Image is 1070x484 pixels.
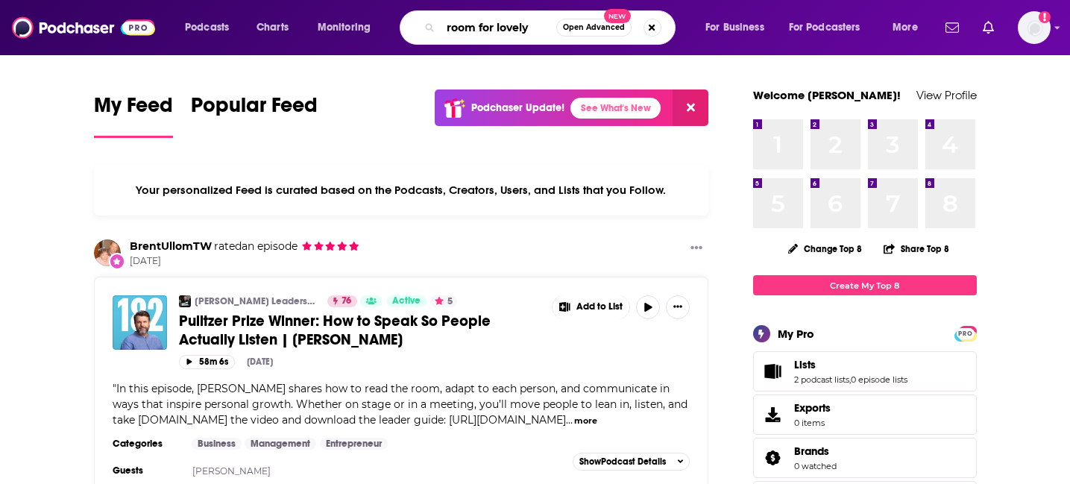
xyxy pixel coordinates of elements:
img: Craig Groeschel Leadership Podcast [179,295,191,307]
a: Brands [794,444,837,458]
a: Welcome [PERSON_NAME]! [753,88,901,102]
a: BrentUllomTW [130,239,212,253]
button: Open AdvancedNew [556,19,632,37]
a: 76 [327,295,357,307]
img: Pulitzer Prize Winner: How to Speak So People Actually Listen | Charles Duhigg [113,295,167,350]
span: 76 [342,294,351,309]
span: Add to List [576,301,623,312]
a: Show notifications dropdown [940,15,965,40]
span: Lists [794,358,816,371]
span: an episode [212,239,298,253]
button: Show profile menu [1018,11,1051,44]
span: Active [392,294,421,309]
span: More [893,17,918,38]
div: [DATE] [247,356,273,367]
span: PRO [957,328,975,339]
a: Lists [794,358,907,371]
a: Exports [753,395,977,435]
button: Show More Button [666,295,690,319]
button: open menu [882,16,937,40]
a: 2 podcast lists [794,374,849,385]
button: more [574,415,597,427]
button: open menu [174,16,248,40]
button: Share Top 8 [883,234,950,263]
span: ... [566,413,573,427]
span: My Feed [94,92,173,127]
img: User Profile [1018,11,1051,44]
span: Brands [753,438,977,478]
span: Monitoring [318,17,371,38]
span: Charts [257,17,289,38]
a: See What's New [570,98,661,119]
button: 58m 6s [179,355,235,369]
img: BrentUllomTW [94,239,121,266]
input: Search podcasts, credits, & more... [441,16,556,40]
a: 0 episode lists [851,374,907,385]
a: Active [386,295,427,307]
span: For Podcasters [789,17,860,38]
span: Exports [758,404,788,425]
a: Lists [758,361,788,382]
a: PRO [957,327,975,339]
a: Entrepreneur [320,438,388,450]
span: 0 items [794,418,831,428]
span: New [604,9,631,23]
h3: Guests [113,465,180,477]
p: Podchaser Update! [471,101,564,114]
div: Your personalized Feed is curated based on the Podcasts, Creators, Users, and Lists that you Follow. [94,165,709,216]
a: [PERSON_NAME] [192,465,271,477]
a: Management [245,438,316,450]
a: Charts [247,16,298,40]
button: Show More Button [553,295,630,319]
a: Popular Feed [191,92,318,138]
span: rated [214,239,242,253]
span: Podcasts [185,17,229,38]
span: In this episode, [PERSON_NAME] shares how to read the room, adapt to each person, and communicate... [113,382,687,427]
span: Popular Feed [191,92,318,127]
span: " [113,382,687,427]
span: Show Podcast Details [579,456,666,467]
div: Search podcasts, credits, & more... [414,10,690,45]
a: 0 watched [794,461,837,471]
button: ShowPodcast Details [573,453,690,471]
a: Business [192,438,242,450]
div: My Pro [778,327,814,341]
span: Logged in as lori.heiselman [1018,11,1051,44]
span: , [849,374,851,385]
a: Show notifications dropdown [977,15,1000,40]
a: Pulitzer Prize Winner: How to Speak So People Actually Listen | [PERSON_NAME] [179,312,541,349]
button: Show More Button [685,239,708,258]
h3: Categories [113,438,180,450]
a: View Profile [916,88,977,102]
a: My Feed [94,92,173,138]
span: For Business [705,17,764,38]
span: Open Advanced [563,24,625,31]
span: Exports [794,401,831,415]
div: New Rating [109,253,125,269]
button: open menu [779,16,882,40]
a: Brands [758,447,788,468]
button: open menu [307,16,390,40]
span: Brands [794,444,829,458]
button: 5 [430,295,457,307]
a: [PERSON_NAME] Leadership Podcast [195,295,318,307]
span: [DATE] [130,255,360,268]
span: Pulitzer Prize Winner: How to Speak So People Actually Listen | [PERSON_NAME] [179,312,491,349]
img: Podchaser - Follow, Share and Rate Podcasts [12,13,155,42]
span: BrentUllomTW's Rating: 5 out of 5 [300,241,359,252]
span: Lists [753,351,977,392]
svg: Add a profile image [1039,11,1051,23]
a: Create My Top 8 [753,275,977,295]
button: Change Top 8 [779,239,872,258]
button: open menu [695,16,783,40]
